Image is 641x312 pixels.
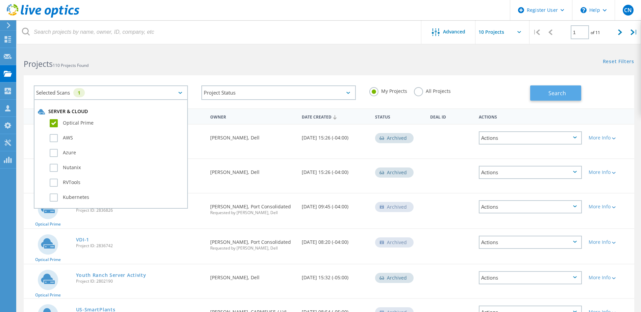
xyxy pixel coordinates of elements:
[35,258,61,262] span: Optical Prime
[207,125,298,147] div: [PERSON_NAME], Dell
[589,240,631,244] div: More Info
[210,211,295,215] span: Requested by [PERSON_NAME], Dell
[479,271,582,284] div: Actions
[76,237,90,242] a: VDI-1
[298,110,372,123] div: Date Created
[50,134,184,142] label: AWS
[210,246,295,250] span: Requested by [PERSON_NAME], Dell
[589,204,631,209] div: More Info
[414,87,451,94] label: All Projects
[603,59,634,65] a: Reset Filters
[479,200,582,213] div: Actions
[375,202,414,212] div: Archived
[479,131,582,145] div: Actions
[50,164,184,172] label: Nutanix
[207,159,298,181] div: [PERSON_NAME], Dell
[372,110,427,123] div: Status
[35,293,61,297] span: Optical Prime
[443,29,465,34] span: Advanced
[369,87,407,94] label: My Projects
[76,279,204,283] span: Project ID: 2802190
[298,229,372,251] div: [DATE] 08:20 (-04:00)
[530,85,581,101] button: Search
[475,110,585,123] div: Actions
[201,85,355,100] div: Project Status
[207,193,298,222] div: [PERSON_NAME], Port Consolidated
[207,264,298,287] div: [PERSON_NAME], Dell
[627,20,641,44] div: |
[591,30,600,35] span: of 11
[50,149,184,157] label: Azure
[76,307,116,312] a: US-SmartPlants
[375,237,414,248] div: Archived
[375,133,414,143] div: Archived
[589,170,631,175] div: More Info
[298,125,372,147] div: [DATE] 15:26 (-04:00)
[34,85,188,100] div: Selected Scans
[207,229,298,257] div: [PERSON_NAME], Port Consolidated
[581,7,587,13] svg: \n
[207,110,298,123] div: Owner
[548,89,566,97] span: Search
[7,14,79,19] a: Live Optics Dashboard
[298,264,372,287] div: [DATE] 15:32 (-05:00)
[375,167,414,178] div: Archived
[50,179,184,187] label: RVTools
[589,275,631,280] div: More Info
[589,135,631,140] div: More Info
[53,62,89,68] span: 110 Projects Found
[529,20,543,44] div: |
[17,20,422,44] input: Search projects by name, owner, ID, company, etc
[76,208,204,212] span: Project ID: 2836826
[624,7,632,13] span: CN
[298,193,372,216] div: [DATE] 09:45 (-04:00)
[38,108,184,115] div: Server & Cloud
[24,58,53,69] b: Projects
[50,193,184,202] label: Kubernetes
[76,244,204,248] span: Project ID: 2836742
[73,88,85,97] div: 1
[50,119,184,127] label: Optical Prime
[479,236,582,249] div: Actions
[375,273,414,283] div: Archived
[298,159,372,181] div: [DATE] 15:26 (-04:00)
[479,166,582,179] div: Actions
[35,222,61,226] span: Optical Prime
[76,273,146,278] a: Youth Ranch Server Activity
[427,110,476,123] div: Deal Id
